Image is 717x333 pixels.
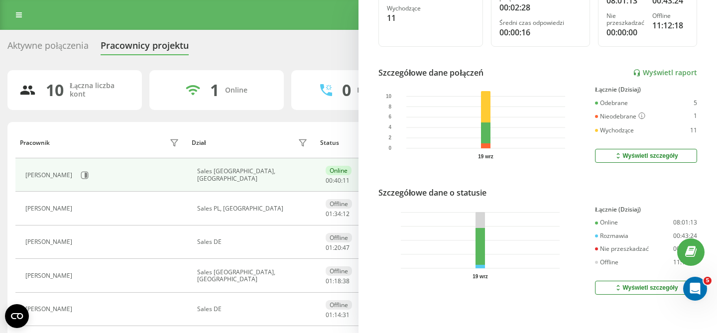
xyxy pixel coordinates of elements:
[595,245,649,252] div: Nie przeszkadzać
[326,312,350,319] div: : :
[595,232,628,239] div: Rozmawia
[334,311,341,319] span: 14
[595,112,645,120] div: Nieodebrane
[320,139,339,146] div: Status
[197,269,310,283] div: Sales [GEOGRAPHIC_DATA], [GEOGRAPHIC_DATA]
[389,125,392,130] text: 4
[673,219,697,226] div: 08:01:13
[326,244,350,251] div: : :
[334,210,341,218] span: 34
[25,306,75,313] div: [PERSON_NAME]
[652,19,689,31] div: 11:12:18
[614,284,678,292] div: Wyświetl szczegóły
[326,311,333,319] span: 01
[378,187,486,199] div: Szczegółowe dane o statusie
[101,40,189,56] div: Pracownicy projektu
[389,114,392,120] text: 6
[378,67,483,79] div: Szczegółowe dane połączeń
[389,146,392,151] text: 0
[343,277,350,285] span: 38
[690,127,697,134] div: 11
[673,259,697,266] div: 11:12:18
[389,135,392,141] text: 2
[326,166,352,175] div: Online
[595,100,628,107] div: Odebrane
[192,139,206,146] div: Dział
[478,154,493,159] text: 19 wrz
[326,243,333,252] span: 01
[614,152,678,160] div: Wyświetl szczegóły
[326,266,352,276] div: Offline
[387,12,421,24] div: 11
[499,26,582,38] div: 00:00:16
[46,81,64,100] div: 10
[334,243,341,252] span: 20
[7,40,89,56] div: Aktywne połączenia
[326,199,352,209] div: Offline
[343,176,350,185] span: 11
[389,104,392,110] text: 8
[326,210,333,218] span: 01
[343,210,350,218] span: 12
[25,172,75,179] div: [PERSON_NAME]
[334,277,341,285] span: 18
[694,112,697,120] div: 1
[25,238,75,245] div: [PERSON_NAME]
[652,12,689,19] div: Offline
[595,149,697,163] button: Wyświetl szczegóły
[343,311,350,319] span: 31
[326,176,333,185] span: 00
[595,259,618,266] div: Offline
[342,81,351,100] div: 0
[326,211,350,218] div: : :
[326,278,350,285] div: : :
[499,19,582,26] div: Średni czas odpowiedzi
[673,245,697,252] div: 00:00:00
[326,233,352,242] div: Offline
[210,81,219,100] div: 1
[595,86,697,93] div: Łącznie (Dzisiaj)
[25,272,75,279] div: [PERSON_NAME]
[633,69,697,77] a: Wyświetl raport
[25,205,75,212] div: [PERSON_NAME]
[197,238,310,245] div: Sales DE
[20,139,50,146] div: Pracownik
[595,127,634,134] div: Wychodzące
[326,177,350,184] div: : :
[704,277,712,285] span: 5
[343,243,350,252] span: 47
[70,82,130,99] div: Łączna liczba kont
[357,86,397,95] div: Rozmawiają
[595,206,697,213] div: Łącznie (Dzisiaj)
[197,168,310,182] div: Sales [GEOGRAPHIC_DATA], [GEOGRAPHIC_DATA]
[673,232,697,239] div: 00:43:24
[606,26,644,38] div: 00:00:00
[606,12,644,27] div: Nie przeszkadzać
[595,281,697,295] button: Wyświetl szczegóły
[499,1,582,13] div: 00:02:28
[326,277,333,285] span: 01
[387,5,421,12] div: Wychodzące
[5,304,29,328] button: Open CMP widget
[197,306,310,313] div: Sales DE
[326,300,352,310] div: Offline
[694,100,697,107] div: 5
[197,205,310,212] div: Sales PL, [GEOGRAPHIC_DATA]
[225,86,247,95] div: Online
[386,94,392,99] text: 10
[473,274,488,279] text: 19 wrz
[595,219,618,226] div: Online
[334,176,341,185] span: 40
[683,277,707,301] iframe: Intercom live chat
